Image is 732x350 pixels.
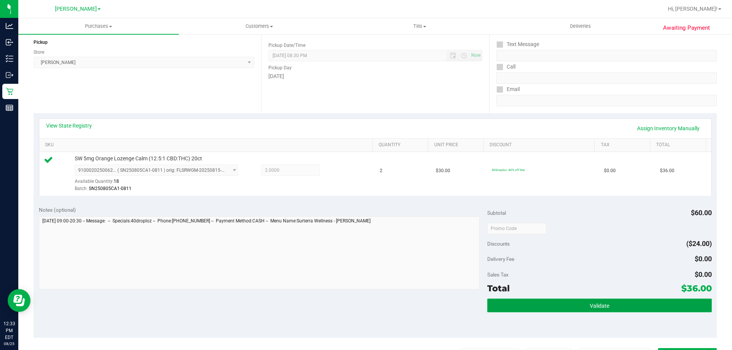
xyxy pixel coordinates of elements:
[496,61,515,72] label: Call
[487,299,711,312] button: Validate
[695,255,712,263] span: $0.00
[656,142,703,148] a: Total
[434,142,481,148] a: Unit Price
[487,283,510,294] span: Total
[632,122,705,135] a: Assign Inventory Manually
[3,320,15,341] p: 12:33 PM EDT
[46,122,92,129] a: View State Registry
[55,6,97,12] span: [PERSON_NAME]
[268,72,482,80] div: [DATE]
[34,49,44,56] label: Store
[500,18,661,34] a: Deliveries
[268,42,305,49] label: Pickup Date/Time
[496,50,717,61] input: Format: (999) 999-9999
[492,168,525,172] span: 40droploz: 40% off line
[339,18,500,34] a: Tills
[487,256,514,262] span: Delivery Fee
[490,142,592,148] a: Discount
[487,210,506,216] span: Subtotal
[6,88,13,95] inline-svg: Retail
[89,186,132,191] span: SN250805CA1-0811
[601,142,647,148] a: Tax
[114,179,119,184] span: 18
[8,289,30,312] iframe: Resource center
[663,24,710,32] span: Awaiting Payment
[487,223,546,234] input: Promo Code
[6,104,13,112] inline-svg: Reports
[379,142,425,148] a: Quantity
[268,64,292,71] label: Pickup Day
[179,23,339,30] span: Customers
[496,39,539,50] label: Text Message
[604,167,616,174] span: $0.00
[3,341,15,347] p: 08/25
[496,72,717,84] input: Format: (999) 999-9999
[179,18,339,34] a: Customers
[6,22,13,30] inline-svg: Analytics
[590,303,609,309] span: Validate
[436,167,450,174] span: $30.00
[695,270,712,278] span: $0.00
[340,23,499,30] span: Tills
[660,167,674,174] span: $36.00
[18,23,179,30] span: Purchases
[18,18,179,34] a: Purchases
[6,71,13,79] inline-svg: Outbound
[668,6,718,12] span: Hi, [PERSON_NAME]!
[380,167,382,174] span: 2
[34,40,48,45] strong: Pickup
[691,209,712,217] span: $60.00
[75,176,246,191] div: Available Quantity:
[487,272,509,278] span: Sales Tax
[560,23,601,30] span: Deliveries
[681,283,712,294] span: $36.00
[6,38,13,46] inline-svg: Inbound
[686,240,712,248] span: ($24.00)
[496,84,520,95] label: Email
[75,155,202,162] span: SW 5mg Orange Lozenge Calm (12.5:1 CBD:THC) 20ct
[487,237,510,251] span: Discounts
[45,142,369,148] a: SKU
[39,207,76,213] span: Notes (optional)
[75,186,88,191] span: Batch:
[6,55,13,62] inline-svg: Inventory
